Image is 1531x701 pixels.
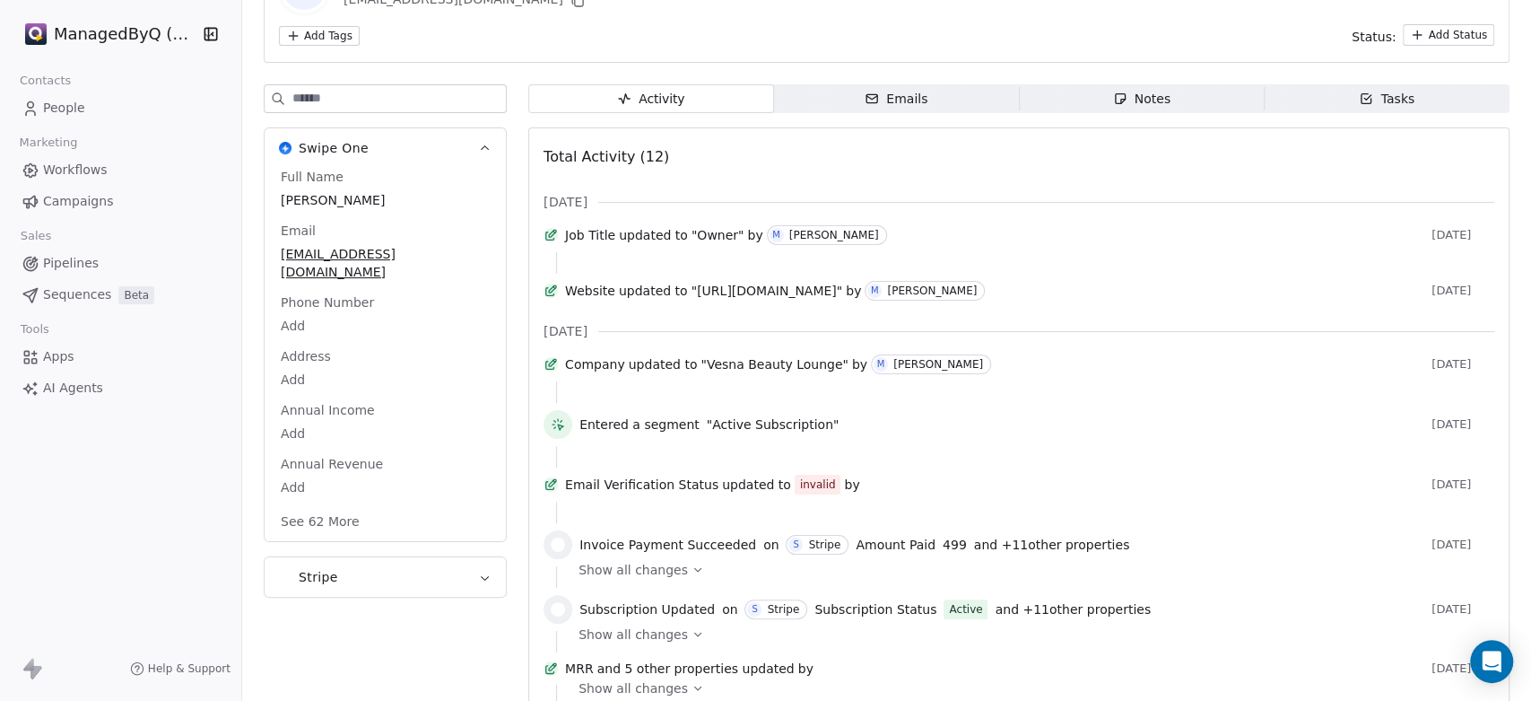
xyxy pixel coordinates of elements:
[1431,662,1494,676] span: [DATE]
[277,294,378,311] span: Phone Number
[43,99,85,118] span: People
[14,373,227,403] a: AI Agents
[722,476,791,494] span: updated to
[772,228,780,242] div: M
[277,401,378,419] span: Annual Income
[281,317,490,335] span: Add
[565,660,594,678] span: MRR
[578,626,1482,644] a: Show all changes
[700,355,848,373] span: "Vesna Beauty Lounge"
[578,626,688,644] span: Show all changes
[1113,90,1170,109] div: Notes
[578,679,688,697] span: Show all changes
[551,602,565,617] img: stripe.svg
[277,222,319,240] span: Email
[767,603,799,616] div: Stripe
[281,245,490,281] span: [EMAIL_ADDRESS][DOMAIN_NAME]
[865,90,927,109] div: Emails
[25,23,47,45] img: Stripe.png
[43,347,74,366] span: Apps
[1352,28,1396,46] span: Status:
[299,139,369,157] span: Swipe One
[118,286,154,304] span: Beta
[43,254,99,273] span: Pipelines
[1431,357,1494,372] span: [DATE]
[619,226,688,244] span: updated to
[13,223,59,250] span: Sales
[1431,228,1494,242] span: [DATE]
[1359,90,1414,109] div: Tasks
[995,600,1151,618] span: and + 11 other properties
[130,662,231,676] a: Help & Support
[808,539,840,551] div: Stripe
[551,538,565,552] img: stripe.svg
[565,355,625,373] span: Company
[148,662,231,676] span: Help & Support
[544,322,587,340] span: [DATE]
[856,536,935,554] span: Amount Paid
[814,600,936,618] span: Subscription Status
[43,161,108,180] span: Workflows
[1431,284,1494,298] span: [DATE]
[1431,538,1494,552] span: [DATE]
[14,187,227,216] a: Campaigns
[12,129,85,156] span: Marketing
[265,128,506,168] button: Swipe OneSwipe One
[949,600,982,618] div: Active
[619,282,688,300] span: updated to
[277,455,387,473] span: Annual Revenue
[279,142,291,154] img: Swipe One
[1403,24,1494,46] button: Add Status
[793,538,798,552] div: S
[943,536,967,554] span: 499
[270,505,370,538] button: See 62 More
[629,355,698,373] span: updated to
[597,660,795,678] span: and 5 other properties updated
[1470,640,1513,683] div: Open Intercom Messenger
[844,476,859,494] span: by
[579,416,700,434] span: Entered a segment
[871,284,879,298] div: M
[798,660,813,678] span: by
[893,358,983,371] div: [PERSON_NAME]
[565,226,615,244] span: Job Title
[14,155,227,185] a: Workflows
[544,148,669,165] span: Total Activity (12)
[974,536,1130,554] span: and + 11 other properties
[578,561,688,579] span: Show all changes
[14,93,227,123] a: People
[1431,417,1494,432] span: [DATE]
[747,226,762,244] span: by
[1431,478,1494,492] span: [DATE]
[279,26,360,46] button: Add Tags
[281,371,490,389] span: Add
[279,571,291,583] img: Stripe
[43,192,113,211] span: Campaigns
[579,600,715,618] span: Subscription Updated
[277,168,347,186] span: Full Name
[1431,602,1494,617] span: [DATE]
[281,478,490,496] span: Add
[578,561,1482,579] a: Show all changes
[12,67,79,94] span: Contacts
[579,536,756,554] span: Invoice Payment Succeeded
[14,249,227,278] a: Pipelines
[299,568,338,586] span: Stripe
[565,476,718,494] span: Email Verification Status
[281,425,490,443] span: Add
[14,342,227,372] a: Apps
[752,602,757,617] div: S
[877,357,885,372] div: M
[265,557,506,597] button: StripeStripe
[789,229,879,241] div: [PERSON_NAME]
[800,476,836,494] div: invalid
[544,193,587,211] span: [DATE]
[14,280,227,310] a: SequencesBeta
[852,355,867,373] span: by
[722,600,737,618] span: on
[54,22,197,46] span: ManagedByQ (FZE)
[277,347,335,365] span: Address
[265,168,506,541] div: Swipe OneSwipe One
[692,282,843,300] span: "[URL][DOMAIN_NAME]"
[22,19,191,49] button: ManagedByQ (FZE)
